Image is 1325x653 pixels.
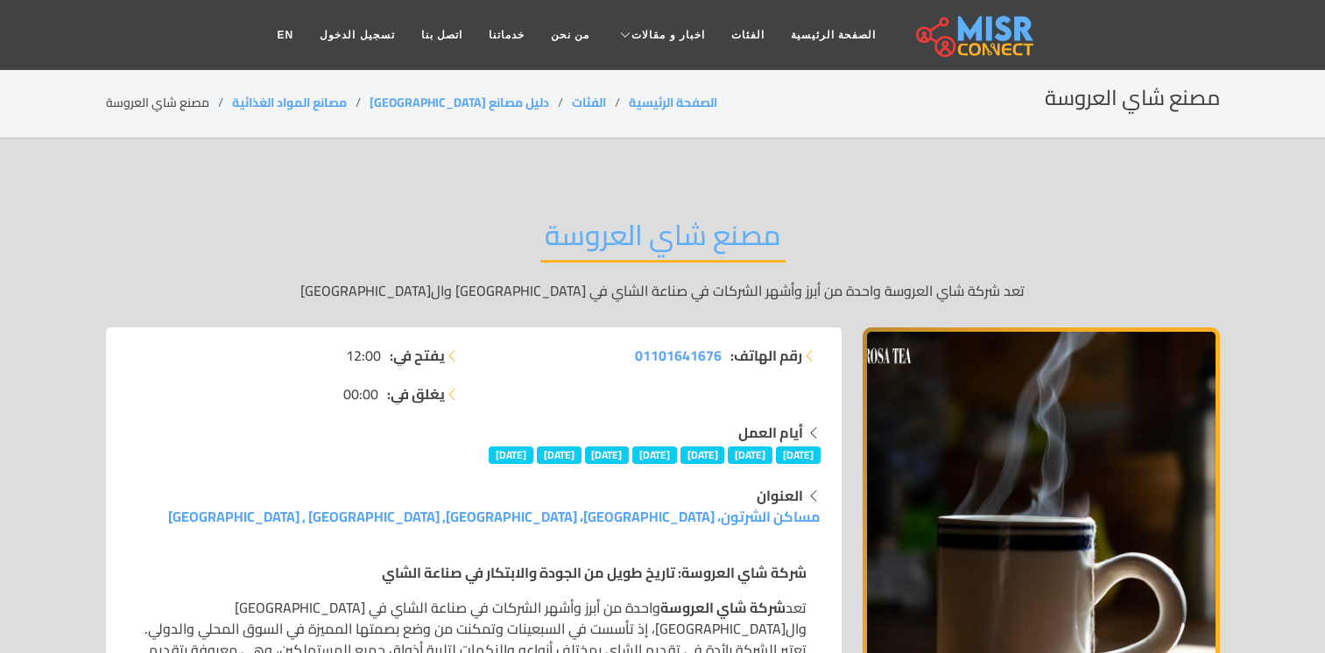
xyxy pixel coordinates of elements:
a: من نحن [538,18,603,52]
span: [DATE] [728,446,772,464]
strong: شركة شاي العروسة: تاريخ طويل من الجودة والابتكار في صناعة الشاي [382,559,807,586]
strong: العنوان [757,482,803,509]
a: مصانع المواد الغذائية [232,91,347,114]
span: [DATE] [585,446,630,464]
a: الصفحة الرئيسية [778,18,889,52]
a: EN [264,18,307,52]
span: 00:00 [343,383,378,404]
h2: مصنع شاي العروسة [540,218,786,263]
a: 01101641676 [635,345,722,366]
p: تعد شركة شاي العروسة واحدة من أبرز وأشهر الشركات في صناعة الشاي في [GEOGRAPHIC_DATA] وال[GEOGRAPH... [106,280,1220,301]
span: [DATE] [537,446,581,464]
strong: شركة شاي العروسة [660,594,786,621]
h2: مصنع شاي العروسة [1045,86,1220,111]
a: اتصل بنا [408,18,476,52]
a: خدماتنا [476,18,538,52]
strong: يغلق في: [387,383,445,404]
a: الصفحة الرئيسية [629,91,717,114]
strong: رقم الهاتف: [730,345,802,366]
span: [DATE] [489,446,533,464]
strong: أيام العمل [738,419,803,446]
span: 01101641676 [635,342,722,369]
a: الفئات [572,91,606,114]
a: دليل مصانع [GEOGRAPHIC_DATA] [370,91,549,114]
span: اخبار و مقالات [631,27,705,43]
span: 12:00 [346,345,381,366]
span: [DATE] [632,446,677,464]
a: اخبار و مقالات [603,18,718,52]
strong: يفتح في: [390,345,445,366]
li: مصنع شاي العروسة [106,94,232,112]
span: [DATE] [680,446,725,464]
a: تسجيل الدخول [307,18,407,52]
a: الفئات [718,18,778,52]
span: [DATE] [776,446,821,464]
img: main.misr_connect [916,13,1033,57]
a: مساكن الشرتون، [GEOGRAPHIC_DATA]، [GEOGRAPHIC_DATA], [GEOGRAPHIC_DATA] , [GEOGRAPHIC_DATA] [168,503,821,530]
